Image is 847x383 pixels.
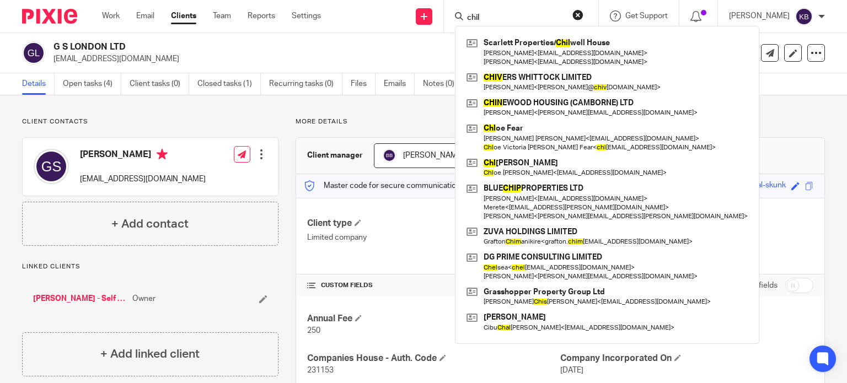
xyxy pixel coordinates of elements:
h4: Company Incorporated On [560,353,813,364]
a: Emails [384,73,415,95]
a: [PERSON_NAME] - Self Assessment x2 [33,293,127,304]
button: Clear [572,9,583,20]
a: Team [213,10,231,21]
span: Owner [132,293,156,304]
a: Reports [248,10,275,21]
a: Recurring tasks (0) [269,73,342,95]
img: svg%3E [34,149,69,184]
input: Search [466,13,565,23]
p: Linked clients [22,262,278,271]
span: 231153 [307,366,334,374]
p: Limited company [307,232,560,243]
p: More details [296,117,825,126]
span: [DATE] [560,366,583,374]
a: Work [102,10,120,21]
h4: Annual Fee [307,313,560,325]
h4: CUSTOM FIELDS [307,281,560,290]
a: Notes (0) [423,73,463,95]
h2: G S LONDON LTD [53,41,551,53]
a: Client tasks (0) [130,73,189,95]
a: Open tasks (4) [63,73,121,95]
h4: [PERSON_NAME] [80,149,206,163]
a: Settings [292,10,321,21]
p: [EMAIL_ADDRESS][DOMAIN_NAME] [53,53,675,64]
a: Clients [171,10,196,21]
a: Closed tasks (1) [197,73,261,95]
p: [PERSON_NAME] [729,10,790,21]
div: messy-grey-fractal-skunk [697,180,786,192]
a: Email [136,10,154,21]
h4: Client type [307,218,560,229]
img: svg%3E [22,41,45,64]
span: Get Support [625,12,668,20]
h4: + Add linked client [100,346,200,363]
h4: Companies House - Auth. Code [307,353,560,364]
p: Master code for secure communications and files [304,180,495,191]
span: [PERSON_NAME] [403,152,464,159]
p: [EMAIL_ADDRESS][DOMAIN_NAME] [80,174,206,185]
img: svg%3E [383,149,396,162]
img: svg%3E [795,8,813,25]
a: Files [351,73,376,95]
h4: + Add contact [111,215,189,233]
img: Pixie [22,9,77,24]
span: 250 [307,327,320,335]
i: Primary [157,149,168,160]
p: Client contacts [22,117,278,126]
h3: Client manager [307,150,363,161]
a: Details [22,73,55,95]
